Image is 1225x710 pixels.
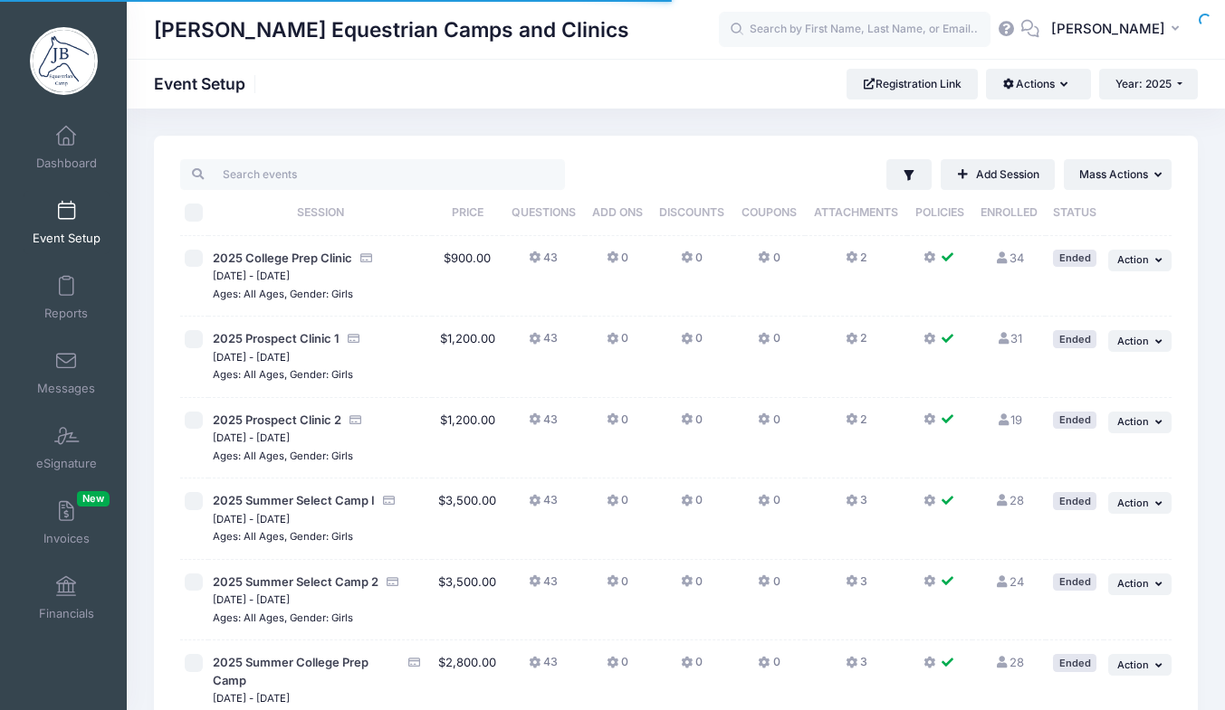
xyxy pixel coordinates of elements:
button: 0 [681,654,703,680]
input: Search by First Name, Last Name, or Email... [719,12,991,48]
button: 0 [681,330,703,356]
button: 43 [529,250,558,276]
button: 3 [846,654,867,680]
span: Reports [44,306,88,321]
a: 34 [995,251,1024,265]
button: Action [1108,250,1172,271]
i: Accepting Credit Card Payments [407,657,421,668]
small: [DATE] - [DATE] [213,351,290,364]
button: 0 [681,573,703,600]
div: Ended [1053,573,1096,591]
button: 3 [846,573,867,600]
th: Status [1046,190,1104,236]
button: Action [1108,573,1172,595]
button: 2 [846,330,867,356]
small: Ages: All Ages, Gender: Girls [213,530,353,543]
button: 0 [607,492,628,518]
a: InvoicesNew [24,491,110,554]
a: 24 [995,574,1024,589]
span: eSignature [36,456,97,471]
span: Questions [512,205,576,219]
button: 2 [846,412,867,438]
div: Ended [1053,492,1096,509]
span: Dashboard [36,156,97,171]
span: [PERSON_NAME] [1051,19,1165,39]
button: 43 [529,330,558,356]
img: Jessica Braswell Equestrian Camps and Clinics [30,27,98,95]
button: Year: 2025 [1099,69,1198,99]
button: 0 [607,573,628,600]
button: 0 [758,250,780,276]
td: $3,500.00 [432,560,502,641]
button: 0 [681,492,703,518]
button: 0 [758,573,780,600]
th: Session [208,190,432,236]
span: Policies [915,205,964,219]
span: 2025 Summer Select Camp 2 [213,574,378,589]
span: 2025 Prospect Clinic 1 [213,331,340,346]
a: 28 [995,655,1024,669]
span: Action [1117,253,1149,266]
span: Action [1117,415,1149,428]
i: Accepting Credit Card Payments [346,333,360,345]
span: 2025 Summer College Prep Camp [213,655,368,687]
span: Messages [37,381,95,396]
button: 0 [607,330,628,356]
span: New [77,491,110,506]
button: Action [1108,330,1172,352]
span: Action [1117,577,1149,590]
a: 31 [996,331,1022,346]
button: 43 [529,492,558,518]
div: Ended [1053,330,1096,347]
th: Price [432,190,502,236]
button: 3 [846,492,867,518]
small: Ages: All Ages, Gender: Girls [213,368,353,381]
h1: [PERSON_NAME] Equestrian Camps and Clinics [154,9,629,51]
td: $3,500.00 [432,478,502,560]
small: [DATE] - [DATE] [213,431,290,444]
i: Accepting Credit Card Payments [381,495,396,506]
span: Action [1117,658,1149,671]
button: 0 [758,330,780,356]
a: Dashboard [24,116,110,179]
button: 0 [607,250,628,276]
i: Accepting Credit Card Payments [385,576,399,588]
span: 2025 Summer Select Camp I [213,493,375,507]
button: Actions [986,69,1090,99]
small: Ages: All Ages, Gender: Girls [213,450,353,462]
td: $1,200.00 [432,317,502,398]
small: [DATE] - [DATE] [213,593,290,606]
small: Ages: All Ages, Gender: Girls [213,611,353,624]
span: Attachments [814,205,898,219]
div: Ended [1053,654,1096,671]
a: 28 [995,493,1024,507]
span: Year: 2025 [1115,77,1172,90]
button: Action [1108,412,1172,433]
span: Financials [39,606,94,621]
small: [DATE] - [DATE] [213,692,290,705]
button: 0 [681,412,703,438]
div: Ended [1053,412,1096,429]
th: Policies [907,190,972,236]
span: Action [1117,335,1149,347]
a: Registration Link [847,69,978,99]
small: [DATE] - [DATE] [213,513,290,525]
span: 2025 Prospect Clinic 2 [213,412,341,427]
a: Add Session [941,159,1055,190]
a: Reports [24,266,110,329]
a: Messages [24,341,110,404]
span: Mass Actions [1079,167,1148,181]
button: 0 [758,412,780,438]
button: Action [1108,492,1172,514]
button: 0 [607,412,628,438]
a: Financials [24,566,110,630]
span: 2025 College Prep Clinic [213,251,352,265]
span: Invoices [43,531,90,546]
th: Attachments [805,190,907,236]
button: 0 [681,250,703,276]
button: 43 [529,573,558,600]
div: Ended [1053,250,1096,267]
button: 0 [607,654,628,680]
th: Enrolled [972,190,1046,236]
button: 0 [758,654,780,680]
